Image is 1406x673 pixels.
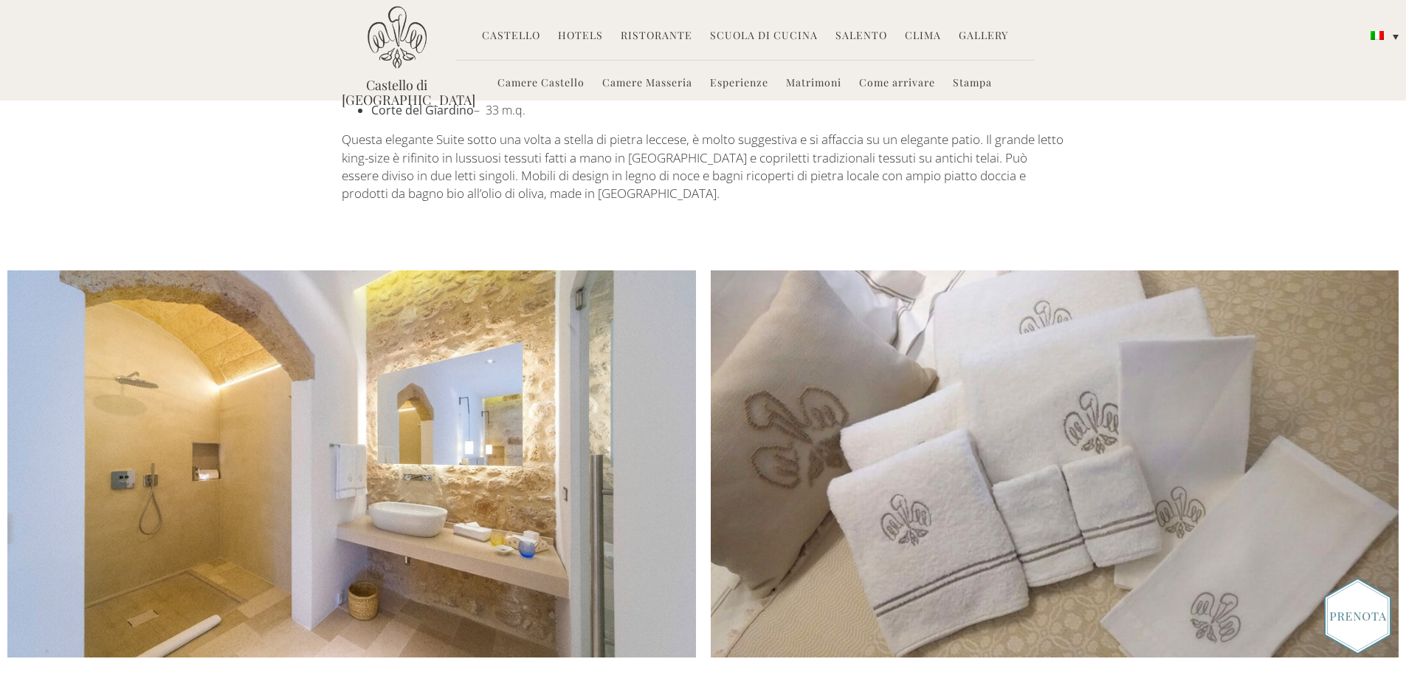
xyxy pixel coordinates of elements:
a: Matrimoni [786,75,841,92]
a: Hotels [558,28,603,45]
p: Questa elegante Suite sotto una volta a stella di pietra leccese, è molto suggestiva e si affacci... [342,131,1065,202]
li: – 33 m.q. [371,102,1065,119]
a: Clima [905,28,941,45]
a: Come arrivare [859,75,935,92]
a: Camere Masseria [602,75,692,92]
img: CdU_linens_1063x598.jpg [711,270,1399,658]
strong: Corte del Giardino [371,102,474,118]
img: Castello di Ugento [368,6,427,69]
a: Salento [835,28,887,45]
img: Italiano [1371,31,1384,40]
a: Esperienze [710,75,768,92]
a: Castello [482,28,540,45]
a: Ristorante [621,28,692,45]
a: Camere Castello [497,75,585,92]
img: Book_Button_Italian.png [1324,578,1391,655]
a: Stampa [953,75,992,92]
a: Castello di [GEOGRAPHIC_DATA] [342,78,452,107]
img: CorteBarocca_bth_1063x598.jpg [7,270,696,658]
a: Scuola di Cucina [710,28,818,45]
a: Gallery [959,28,1008,45]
